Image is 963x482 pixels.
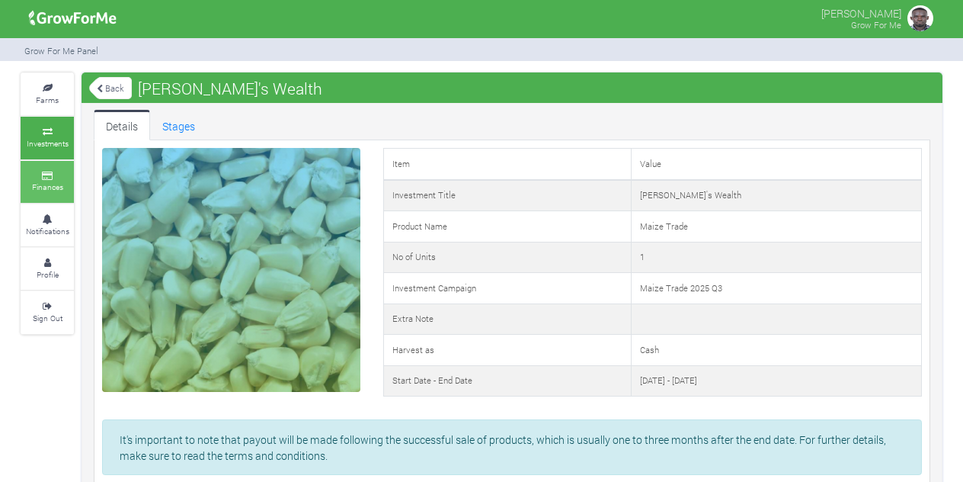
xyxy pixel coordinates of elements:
[21,291,74,333] a: Sign Out
[94,110,150,140] a: Details
[21,73,74,115] a: Farms
[120,432,904,464] p: It's important to note that payout will be made following the successful sale of products, which ...
[631,211,921,243] td: Maize Trade
[27,138,69,149] small: Investments
[383,273,631,304] td: Investment Campaign
[26,226,69,236] small: Notifications
[631,335,921,366] td: Cash
[21,117,74,159] a: Investments
[383,180,631,211] td: Investment Title
[24,45,98,56] small: Grow For Me Panel
[89,76,132,101] a: Back
[631,242,921,273] td: 1
[21,204,74,246] a: Notifications
[24,3,122,34] img: growforme image
[821,3,901,21] p: [PERSON_NAME]
[631,365,921,397] td: [DATE] - [DATE]
[631,180,921,211] td: [PERSON_NAME]'s Wealth
[383,149,631,180] td: Item
[631,149,921,180] td: Value
[134,73,326,104] span: [PERSON_NAME]'s Wealth
[383,211,631,243] td: Product Name
[21,248,74,290] a: Profile
[21,161,74,203] a: Finances
[150,110,207,140] a: Stages
[383,304,631,335] td: Extra Note
[32,182,63,192] small: Finances
[905,3,936,34] img: growforme image
[37,269,59,280] small: Profile
[383,365,631,397] td: Start Date - End Date
[383,335,631,366] td: Harvest as
[383,242,631,273] td: No of Units
[33,313,62,323] small: Sign Out
[631,273,921,304] td: Maize Trade 2025 Q3
[851,19,901,31] small: Grow For Me
[36,95,59,105] small: Farms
